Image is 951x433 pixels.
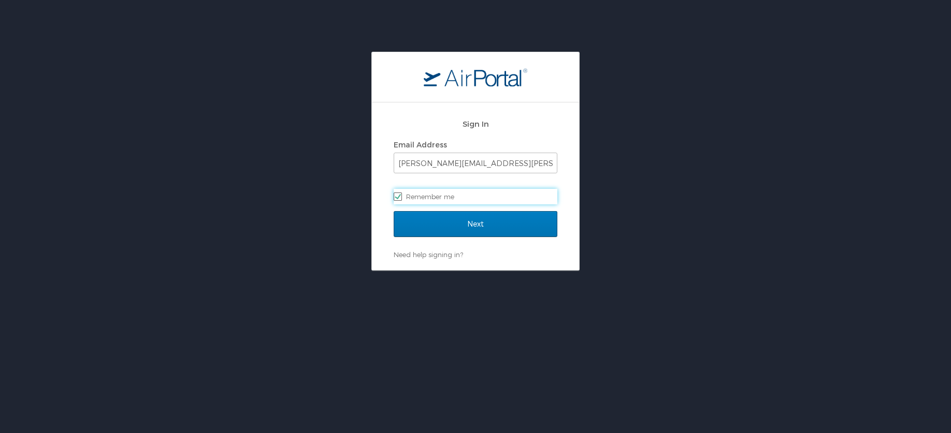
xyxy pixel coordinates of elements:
[424,68,527,86] img: logo
[394,140,447,149] label: Email Address
[394,189,557,204] label: Remember me
[394,250,463,259] a: Need help signing in?
[394,118,557,130] h2: Sign In
[394,211,557,237] input: Next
